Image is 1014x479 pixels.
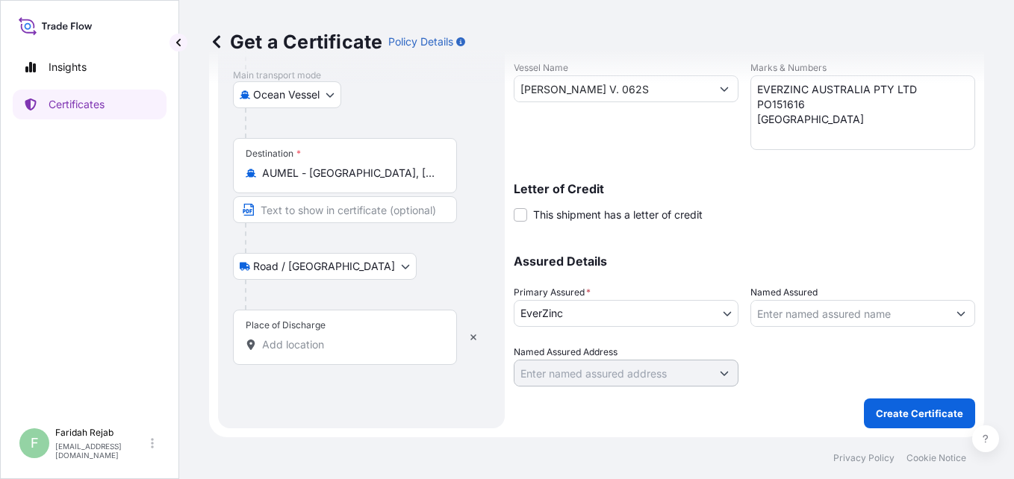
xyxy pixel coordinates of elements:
[514,300,738,327] button: EverZinc
[55,442,148,460] p: [EMAIL_ADDRESS][DOMAIN_NAME]
[233,253,417,280] button: Select transport
[514,285,591,300] span: Primary Assured
[514,183,975,195] p: Letter of Credit
[253,87,320,102] span: Ocean Vessel
[262,166,438,181] input: Destination
[533,207,703,222] span: This shipment has a letter of credit
[514,75,711,102] input: Type to search vessel name or IMO
[514,360,711,386] input: Named Assured Address
[31,436,39,451] span: F
[233,81,341,108] button: Select transport
[246,319,326,331] div: Place of Discharge
[520,306,563,321] span: EverZinc
[49,97,105,112] p: Certificates
[876,406,963,421] p: Create Certificate
[906,452,966,464] a: Cookie Notice
[833,452,895,464] a: Privacy Policy
[49,60,87,75] p: Insights
[233,196,457,223] input: Text to appear on certificate
[13,90,167,119] a: Certificates
[13,52,167,82] a: Insights
[751,300,948,327] input: Assured Name
[246,148,301,160] div: Destination
[388,34,453,49] p: Policy Details
[864,398,975,428] button: Create Certificate
[711,360,738,386] button: Show suggestions
[209,30,382,54] p: Get a Certificate
[262,337,438,352] input: Place of Discharge
[55,427,148,439] p: Faridah Rejab
[253,259,395,274] span: Road / [GEOGRAPHIC_DATA]
[514,345,618,360] label: Named Assured Address
[750,285,818,300] label: Named Assured
[514,255,975,267] p: Assured Details
[711,75,738,102] button: Show suggestions
[948,300,974,327] button: Show suggestions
